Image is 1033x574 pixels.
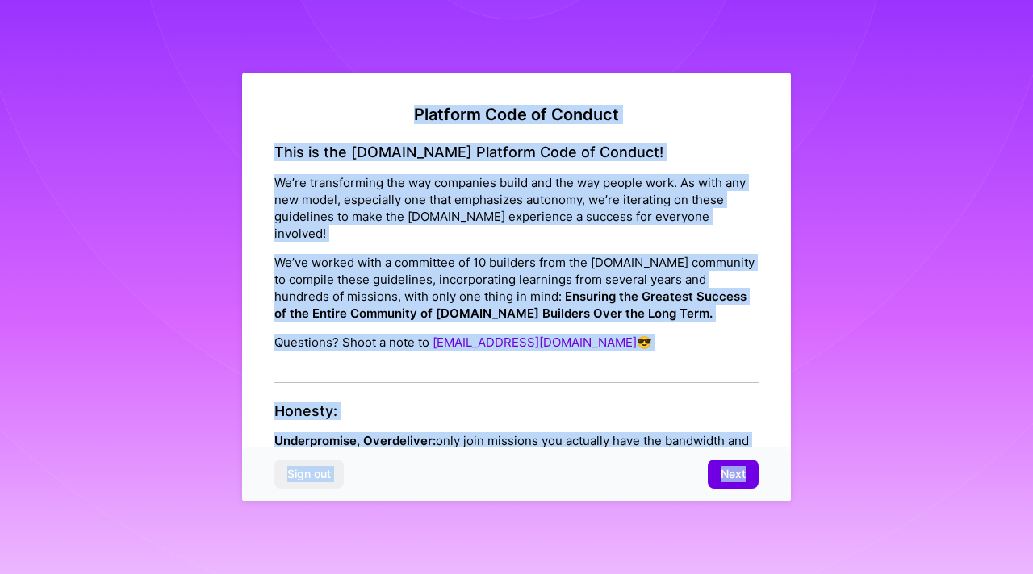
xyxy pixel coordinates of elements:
h4: This is the [DOMAIN_NAME] Platform Code of Conduct! [274,143,759,161]
p: only join missions you actually have the bandwidth and are qualified for. This might mean turning... [274,432,759,483]
button: Next [708,460,759,489]
button: Sign out [274,460,344,489]
span: Sign out [287,466,331,482]
p: Questions? Shoot a note to 😎 [274,334,759,351]
strong: Ensuring the Greatest Success of the Entire Community of [DOMAIN_NAME] Builders Over the Long Term. [274,289,747,321]
p: We’re transforming the way companies build and the way people work. As with any new model, especi... [274,174,759,242]
p: We’ve worked with a committee of 10 builders from the [DOMAIN_NAME] community to compile these gu... [274,254,759,322]
strong: Underpromise, Overdeliver: [274,433,436,448]
h2: Platform Code of Conduct [274,105,759,124]
h4: Honesty: [274,402,759,420]
a: [EMAIL_ADDRESS][DOMAIN_NAME] [433,335,637,350]
span: Next [721,466,746,482]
